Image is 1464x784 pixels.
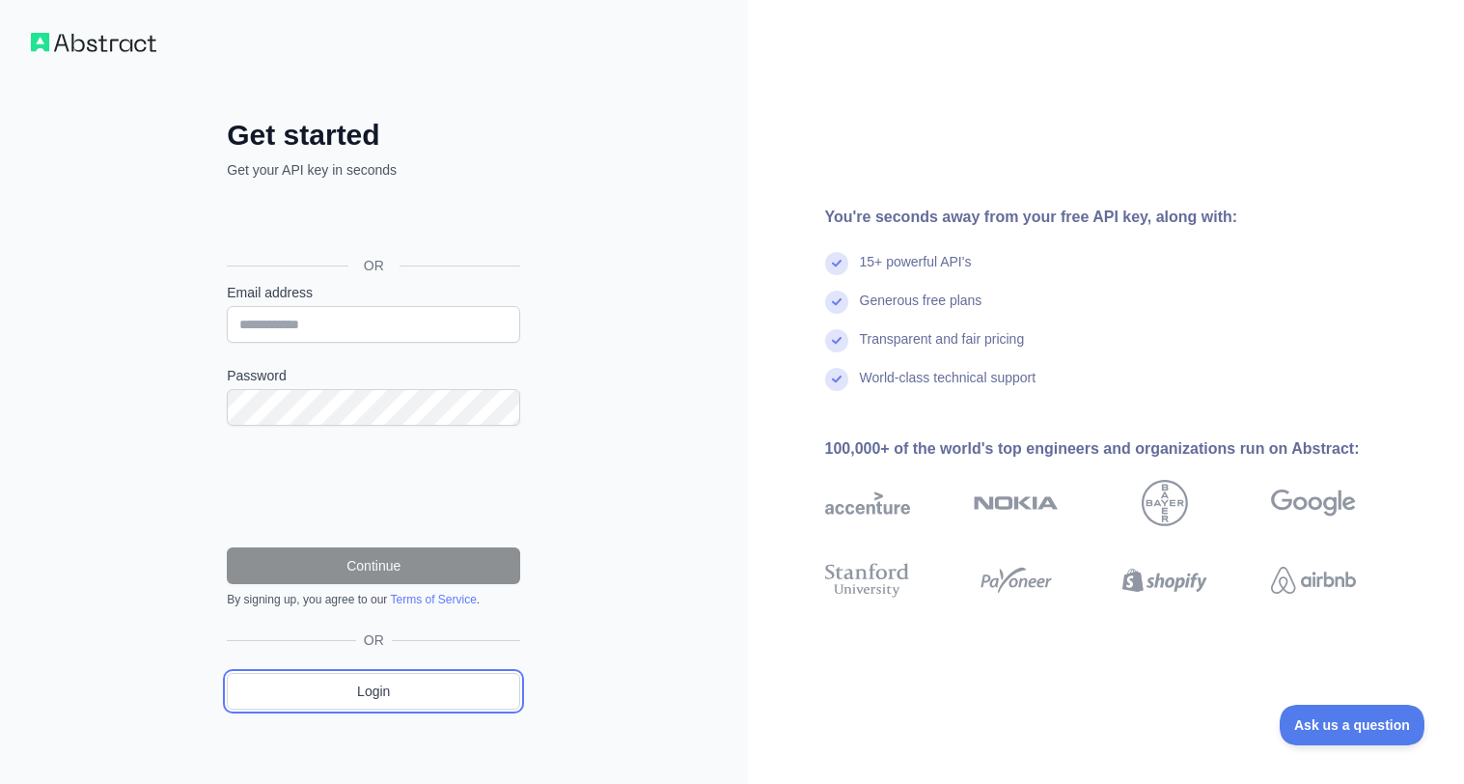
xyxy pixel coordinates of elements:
[825,206,1418,229] div: You're seconds away from your free API key, along with:
[1271,480,1356,526] img: google
[227,592,520,607] div: By signing up, you agree to our .
[825,437,1418,461] div: 100,000+ of the world's top engineers and organizations run on Abstract:
[227,673,520,710] a: Login
[825,252,848,275] img: check mark
[390,593,476,606] a: Terms of Service
[227,160,520,180] p: Get your API key in seconds
[227,118,520,153] h2: Get started
[227,547,520,584] button: Continue
[1142,480,1188,526] img: bayer
[31,33,156,52] img: Workflow
[1280,705,1425,745] iframe: Toggle Customer Support
[227,283,520,302] label: Email address
[860,368,1036,406] div: World-class technical support
[217,201,526,243] iframe: [Googleでログイン]ボタン
[974,559,1059,602] img: payoneer
[825,329,848,352] img: check mark
[860,329,1025,368] div: Transparent and fair pricing
[825,368,848,391] img: check mark
[860,252,972,291] div: 15+ powerful API's
[348,256,400,275] span: OR
[825,480,910,526] img: accenture
[1122,559,1207,602] img: shopify
[974,480,1059,526] img: nokia
[1271,559,1356,602] img: airbnb
[860,291,982,329] div: Generous free plans
[227,366,520,385] label: Password
[227,449,520,524] iframe: reCAPTCHA
[825,291,848,314] img: check mark
[356,630,392,650] span: OR
[825,559,910,602] img: stanford university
